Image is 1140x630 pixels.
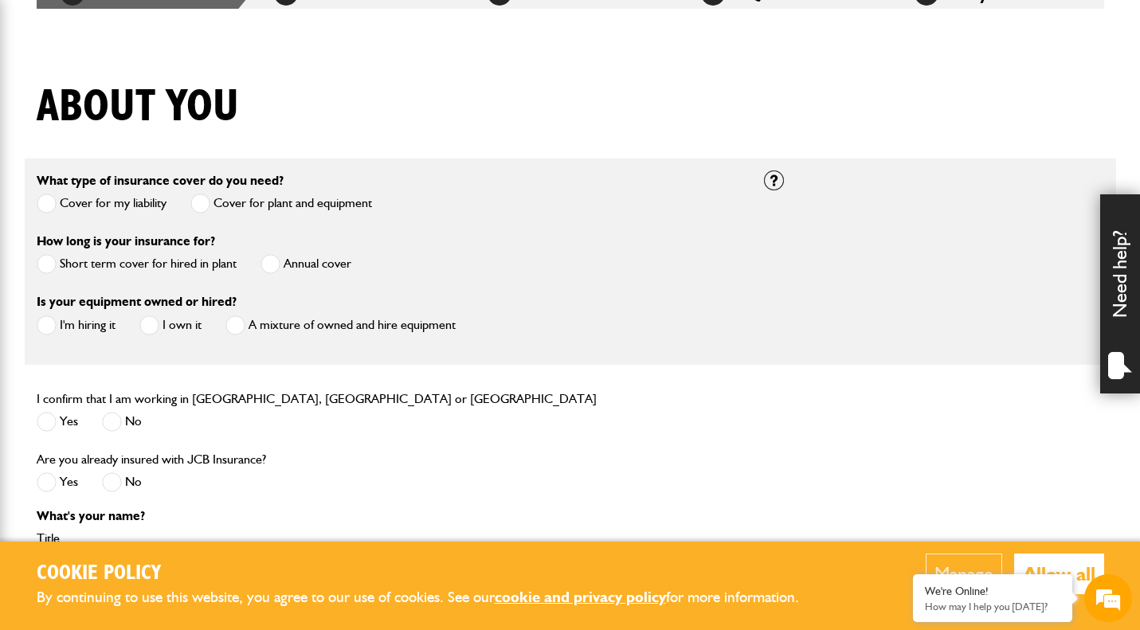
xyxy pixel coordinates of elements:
h1: About you [37,80,239,134]
div: We're Online! [925,585,1060,598]
p: By continuing to use this website, you agree to our use of cookies. See our for more information. [37,585,825,610]
p: What's your name? [37,510,740,522]
label: I confirm that I am working in [GEOGRAPHIC_DATA], [GEOGRAPHIC_DATA] or [GEOGRAPHIC_DATA] [37,393,597,405]
div: Need help? [1100,194,1140,393]
label: Cover for my liability [37,194,166,213]
label: A mixture of owned and hire equipment [225,315,456,335]
label: Are you already insured with JCB Insurance? [37,453,266,466]
p: How may I help you today? [925,601,1060,612]
button: Manage [926,554,1002,594]
label: No [102,472,142,492]
label: No [102,412,142,432]
label: I'm hiring it [37,315,116,335]
label: Annual cover [261,254,351,274]
label: I own it [139,315,202,335]
label: Yes [37,412,78,432]
a: cookie and privacy policy [495,588,666,606]
button: Allow all [1014,554,1104,594]
label: What type of insurance cover do you need? [37,174,284,187]
label: How long is your insurance for? [37,235,215,248]
label: Cover for plant and equipment [190,194,372,213]
h2: Cookie Policy [37,562,825,586]
label: Yes [37,472,78,492]
label: Short term cover for hired in plant [37,254,237,274]
label: Is your equipment owned or hired? [37,295,237,308]
label: Title [37,532,740,545]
